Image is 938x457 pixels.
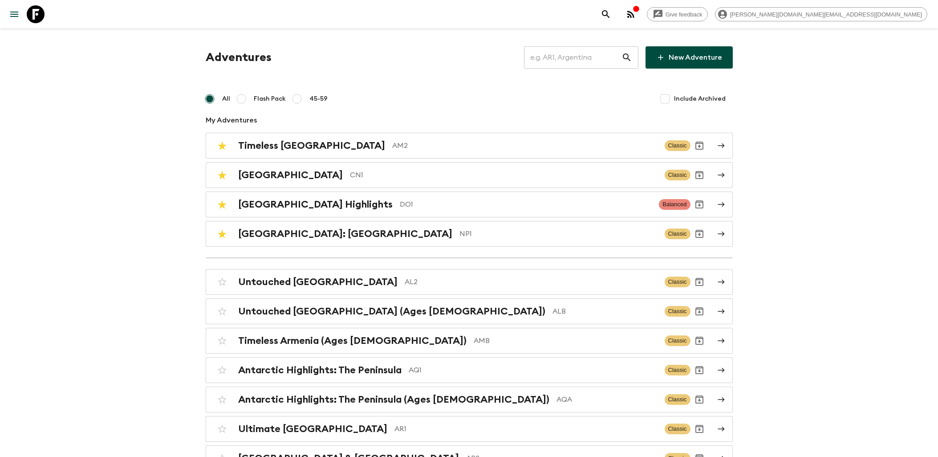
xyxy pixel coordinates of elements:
button: menu [5,5,23,23]
span: All [222,94,230,103]
h2: [GEOGRAPHIC_DATA] Highlights [238,199,393,210]
div: [PERSON_NAME][DOMAIN_NAME][EMAIL_ADDRESS][DOMAIN_NAME] [715,7,927,21]
a: Untouched [GEOGRAPHIC_DATA] (Ages [DEMOGRAPHIC_DATA])ALBClassicArchive [206,298,733,324]
a: Antarctic Highlights: The Peninsula (Ages [DEMOGRAPHIC_DATA])AQAClassicArchive [206,387,733,412]
h2: Untouched [GEOGRAPHIC_DATA] (Ages [DEMOGRAPHIC_DATA]) [238,306,545,317]
button: search adventures [597,5,615,23]
h1: Adventures [206,49,272,66]
button: Archive [690,391,708,408]
p: AQA [556,394,658,405]
span: 45-59 [309,94,328,103]
h2: Untouched [GEOGRAPHIC_DATA] [238,276,398,288]
p: ALB [552,306,658,317]
span: Classic [665,394,690,405]
a: [GEOGRAPHIC_DATA]CN1ClassicArchive [206,162,733,188]
span: Classic [665,140,690,151]
p: AR1 [394,424,658,434]
a: Timeless Armenia (Ages [DEMOGRAPHIC_DATA])AMBClassicArchive [206,328,733,354]
span: Classic [665,424,690,434]
a: [GEOGRAPHIC_DATA] HighlightsDO1BalancedArchive [206,192,733,217]
span: Give feedback [661,11,707,18]
button: Archive [690,225,708,243]
p: AL2 [405,277,658,287]
h2: Timeless Armenia (Ages [DEMOGRAPHIC_DATA]) [238,335,467,347]
a: Untouched [GEOGRAPHIC_DATA]AL2ClassicArchive [206,269,733,295]
button: Archive [690,420,708,438]
button: Archive [690,166,708,184]
h2: Timeless [GEOGRAPHIC_DATA] [238,140,385,151]
a: [GEOGRAPHIC_DATA]: [GEOGRAPHIC_DATA]NP1ClassicArchive [206,221,733,247]
a: Ultimate [GEOGRAPHIC_DATA]AR1ClassicArchive [206,416,733,442]
button: Archive [690,273,708,291]
p: My Adventures [206,115,733,126]
span: Balanced [659,199,690,210]
span: Flash Pack [254,94,286,103]
span: Classic [665,170,690,180]
a: Antarctic Highlights: The PeninsulaAQ1ClassicArchive [206,357,733,383]
a: New Adventure [646,46,733,69]
p: AMB [474,335,658,346]
button: Archive [690,302,708,320]
span: Classic [665,277,690,287]
button: Archive [690,196,708,213]
p: AQ1 [409,365,658,375]
h2: Ultimate [GEOGRAPHIC_DATA] [238,423,387,435]
h2: Antarctic Highlights: The Peninsula (Ages [DEMOGRAPHIC_DATA]) [238,394,549,405]
span: Classic [665,365,690,375]
a: Give feedback [647,7,708,21]
button: Archive [690,137,708,155]
p: CN1 [350,170,658,180]
span: Classic [665,306,690,317]
a: Timeless [GEOGRAPHIC_DATA]AM2ClassicArchive [206,133,733,159]
p: DO1 [400,199,652,210]
h2: [GEOGRAPHIC_DATA]: [GEOGRAPHIC_DATA] [238,228,452,240]
button: Archive [690,361,708,379]
p: NP1 [459,228,658,239]
input: e.g. AR1, Argentina [524,45,621,70]
span: Classic [665,335,690,346]
button: Archive [690,332,708,350]
span: Include Archived [674,94,726,103]
span: Classic [665,228,690,239]
span: [PERSON_NAME][DOMAIN_NAME][EMAIL_ADDRESS][DOMAIN_NAME] [725,11,927,18]
h2: Antarctic Highlights: The Peninsula [238,364,402,376]
h2: [GEOGRAPHIC_DATA] [238,169,343,181]
p: AM2 [392,140,658,151]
